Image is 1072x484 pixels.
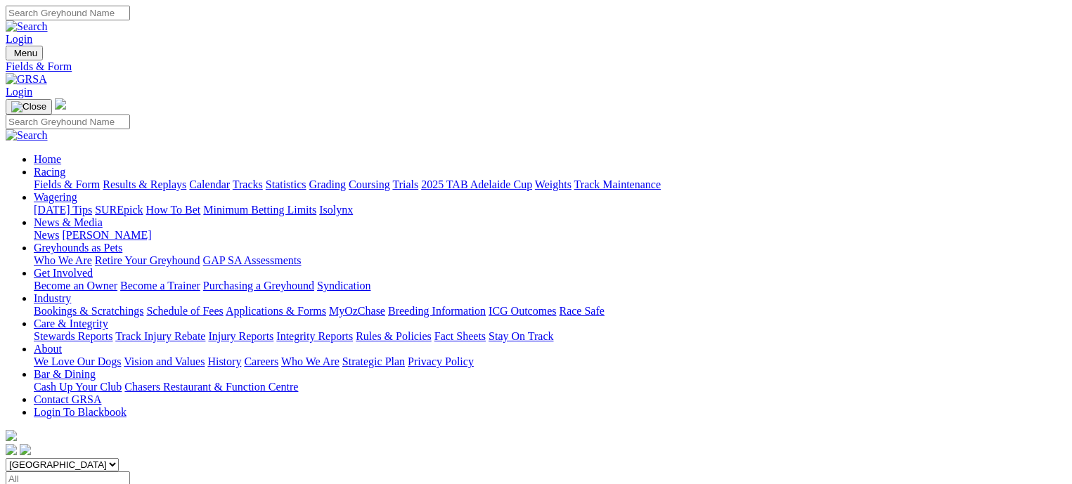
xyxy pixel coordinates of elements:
a: Bar & Dining [34,368,96,380]
input: Search [6,6,130,20]
a: News & Media [34,216,103,228]
img: facebook.svg [6,444,17,455]
a: Race Safe [559,305,604,317]
a: Isolynx [319,204,353,216]
a: How To Bet [146,204,201,216]
a: [DATE] Tips [34,204,92,216]
button: Toggle navigation [6,46,43,60]
div: Get Involved [34,280,1066,292]
a: Statistics [266,178,306,190]
div: Greyhounds as Pets [34,254,1066,267]
a: [PERSON_NAME] [62,229,151,241]
button: Toggle navigation [6,99,52,115]
div: Wagering [34,204,1066,216]
a: MyOzChase [329,305,385,317]
a: We Love Our Dogs [34,355,121,367]
a: Chasers Restaurant & Function Centre [124,381,298,393]
a: Become a Trainer [120,280,200,292]
a: Breeding Information [388,305,486,317]
a: News [34,229,59,241]
a: Privacy Policy [408,355,474,367]
a: Schedule of Fees [146,305,223,317]
a: Rules & Policies [356,330,432,342]
img: Search [6,129,48,142]
img: twitter.svg [20,444,31,455]
img: logo-grsa-white.png [6,430,17,441]
a: Racing [34,166,65,178]
a: Careers [244,355,278,367]
img: GRSA [6,73,47,86]
a: Trials [392,178,418,190]
a: Stay On Track [489,330,553,342]
a: Calendar [189,178,230,190]
div: Care & Integrity [34,330,1066,343]
a: Fields & Form [6,60,1066,73]
div: About [34,355,1066,368]
span: Menu [14,48,37,58]
img: logo-grsa-white.png [55,98,66,110]
a: 2025 TAB Adelaide Cup [421,178,532,190]
a: About [34,343,62,355]
a: SUREpick [95,204,143,216]
a: Syndication [317,280,370,292]
a: GAP SA Assessments [203,254,302,266]
a: Who We Are [34,254,92,266]
a: Track Injury Rebate [115,330,205,342]
img: Search [6,20,48,33]
a: Industry [34,292,71,304]
a: Care & Integrity [34,318,108,329]
div: Racing [34,178,1066,191]
a: Applications & Forms [226,305,326,317]
a: Greyhounds as Pets [34,242,122,254]
a: Purchasing a Greyhound [203,280,314,292]
a: Cash Up Your Club [34,381,122,393]
a: Fields & Form [34,178,100,190]
div: Bar & Dining [34,381,1066,393]
a: Home [34,153,61,165]
a: Stewards Reports [34,330,112,342]
a: Become an Owner [34,280,117,292]
a: Wagering [34,191,77,203]
div: Industry [34,305,1066,318]
a: Minimum Betting Limits [203,204,316,216]
a: Strategic Plan [342,355,405,367]
a: Coursing [349,178,390,190]
a: Grading [309,178,346,190]
a: Who We Are [281,355,340,367]
a: Track Maintenance [574,178,661,190]
a: Fact Sheets [434,330,486,342]
a: Get Involved [34,267,93,279]
a: Results & Replays [103,178,186,190]
input: Search [6,115,130,129]
a: Tracks [233,178,263,190]
a: Login [6,86,32,98]
a: Injury Reports [208,330,273,342]
a: Bookings & Scratchings [34,305,143,317]
img: Close [11,101,46,112]
a: Login [6,33,32,45]
a: History [207,355,241,367]
div: News & Media [34,229,1066,242]
a: Login To Blackbook [34,406,127,418]
a: Vision and Values [124,355,205,367]
a: Retire Your Greyhound [95,254,200,266]
a: Integrity Reports [276,330,353,342]
a: Weights [535,178,571,190]
a: Contact GRSA [34,393,101,405]
a: ICG Outcomes [489,305,556,317]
